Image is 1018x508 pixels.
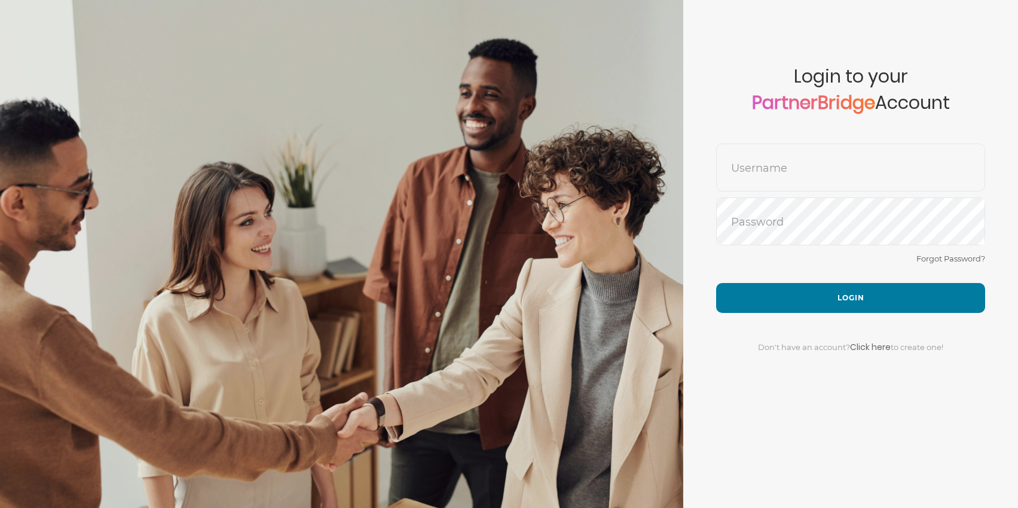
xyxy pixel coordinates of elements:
span: Don't have an account? to create one! [758,342,943,352]
a: Forgot Password? [916,254,985,263]
a: PartnerBridge [752,90,875,115]
a: Click here [850,341,891,353]
span: Login to your Account [716,66,985,144]
button: Login [716,283,985,313]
